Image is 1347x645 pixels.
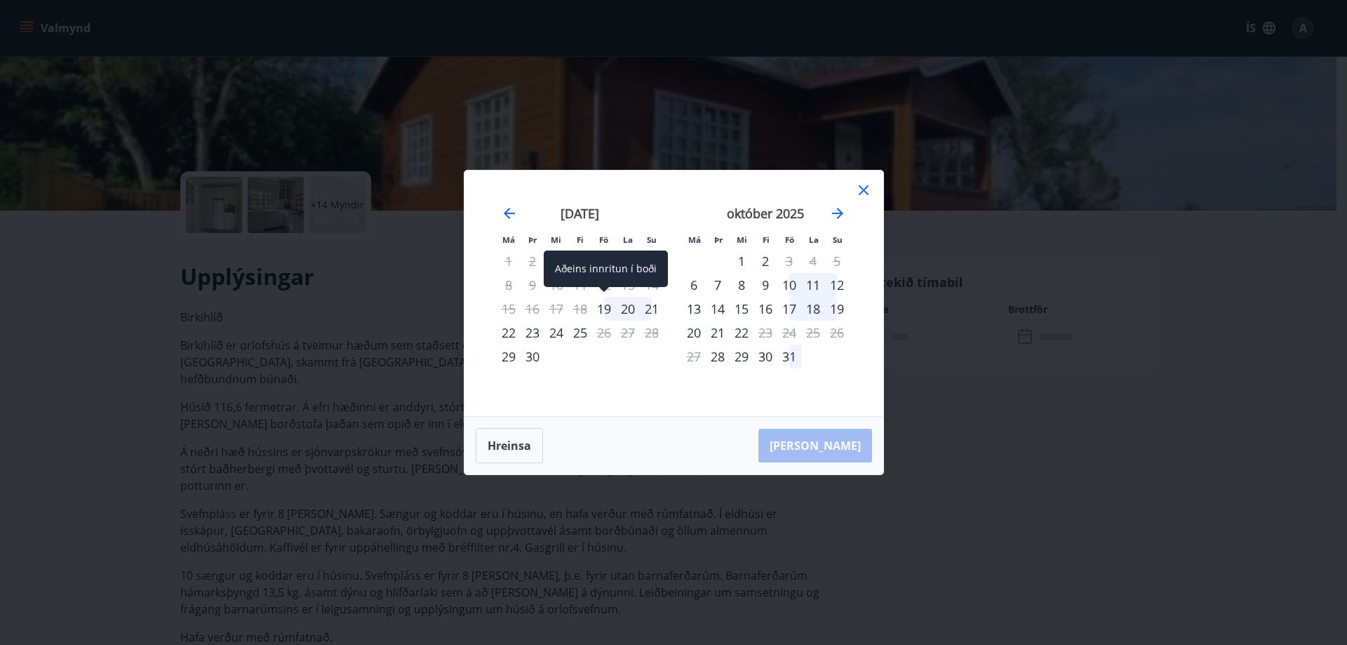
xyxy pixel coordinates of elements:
td: Not available. miðvikudagur, 17. september 2025 [544,297,568,321]
div: Move backward to switch to the previous month. [501,205,518,222]
td: Choose mánudagur, 20. október 2025 as your check-in date. It’s available. [682,321,706,345]
td: Choose laugardagur, 20. september 2025 as your check-in date. It’s available. [616,297,640,321]
small: Fö [785,234,794,245]
div: 12 [825,273,849,297]
td: Not available. mánudagur, 1. september 2025 [497,249,521,273]
div: 24 [544,321,568,345]
td: Choose sunnudagur, 19. október 2025 as your check-in date. It’s available. [825,297,849,321]
td: Not available. mánudagur, 15. september 2025 [497,297,521,321]
td: Not available. föstudagur, 3. október 2025 [777,249,801,273]
small: Má [502,234,515,245]
div: 21 [706,321,730,345]
td: Choose þriðjudagur, 23. september 2025 as your check-in date. It’s available. [521,321,544,345]
button: Hreinsa [476,428,543,463]
td: Choose miðvikudagur, 22. október 2025 as your check-in date. It’s available. [730,321,753,345]
small: Su [647,234,657,245]
div: 19 [825,297,849,321]
small: Fö [599,234,608,245]
div: 30 [753,345,777,368]
td: Not available. sunnudagur, 26. október 2025 [825,321,849,345]
td: Not available. föstudagur, 26. september 2025 [592,321,616,345]
small: Þr [714,234,723,245]
small: La [809,234,819,245]
td: Choose mánudagur, 29. september 2025 as your check-in date. It’s available. [497,345,521,368]
td: Choose þriðjudagur, 21. október 2025 as your check-in date. It’s available. [706,321,730,345]
td: Not available. laugardagur, 4. október 2025 [801,249,825,273]
div: 11 [801,273,825,297]
td: Not available. þriðjudagur, 2. september 2025 [521,249,544,273]
td: Not available. þriðjudagur, 16. september 2025 [521,297,544,321]
div: 1 [730,249,753,273]
td: Choose fimmtudagur, 30. október 2025 as your check-in date. It’s available. [753,345,777,368]
small: Su [833,234,843,245]
td: Choose þriðjudagur, 14. október 2025 as your check-in date. It’s available. [706,297,730,321]
td: Choose mánudagur, 22. september 2025 as your check-in date. It’s available. [497,321,521,345]
div: 22 [497,321,521,345]
div: 25 [568,321,592,345]
div: 22 [730,321,753,345]
td: Choose þriðjudagur, 30. september 2025 as your check-in date. It’s available. [521,345,544,368]
div: 10 [777,273,801,297]
div: 30 [521,345,544,368]
td: Choose föstudagur, 31. október 2025 as your check-in date. It’s available. [777,345,801,368]
div: 16 [753,297,777,321]
td: Choose mánudagur, 13. október 2025 as your check-in date. It’s available. [682,297,706,321]
div: Aðeins innritun í boði [497,345,521,368]
td: Choose miðvikudagur, 29. október 2025 as your check-in date. It’s available. [730,345,753,368]
div: Aðeins innritun í boði [682,273,706,297]
td: Not available. fimmtudagur, 4. september 2025 [568,249,592,273]
div: 20 [616,297,640,321]
div: 18 [801,297,825,321]
div: Aðeins útritun í boði [753,321,777,345]
small: Fi [763,234,770,245]
td: Choose laugardagur, 18. október 2025 as your check-in date. It’s available. [801,297,825,321]
div: 23 [521,321,544,345]
td: Choose föstudagur, 10. október 2025 as your check-in date. It’s available. [777,273,801,297]
td: Not available. föstudagur, 5. september 2025 [592,249,616,273]
div: 20 [682,321,706,345]
td: Choose miðvikudagur, 8. október 2025 as your check-in date. It’s available. [730,273,753,297]
td: Choose fimmtudagur, 25. september 2025 as your check-in date. It’s available. [568,321,592,345]
strong: [DATE] [561,205,599,222]
td: Not available. laugardagur, 6. september 2025 [616,249,640,273]
div: 9 [753,273,777,297]
div: 29 [730,345,753,368]
div: 14 [706,297,730,321]
div: 7 [706,273,730,297]
td: Choose þriðjudagur, 7. október 2025 as your check-in date. It’s available. [706,273,730,297]
div: Aðeins útritun í boði [592,321,616,345]
div: Aðeins innritun í boði [544,251,668,287]
td: Not available. fimmtudagur, 18. september 2025 [568,297,592,321]
div: 17 [777,297,801,321]
td: Choose fimmtudagur, 9. október 2025 as your check-in date. It’s available. [753,273,777,297]
td: Not available. föstudagur, 24. október 2025 [777,321,801,345]
td: Choose fimmtudagur, 2. október 2025 as your check-in date. It’s available. [753,249,777,273]
div: Aðeins innritun í boði [706,345,730,368]
div: 31 [777,345,801,368]
td: Not available. mánudagur, 27. október 2025 [682,345,706,368]
td: Not available. þriðjudagur, 9. september 2025 [521,273,544,297]
td: Not available. miðvikudagur, 3. september 2025 [544,249,568,273]
td: Not available. sunnudagur, 28. september 2025 [640,321,664,345]
div: 8 [730,273,753,297]
td: Choose fimmtudagur, 16. október 2025 as your check-in date. It’s available. [753,297,777,321]
small: Má [688,234,701,245]
div: Calendar [481,187,866,399]
td: Choose miðvikudagur, 15. október 2025 as your check-in date. It’s available. [730,297,753,321]
div: Aðeins útritun í boði [777,249,801,273]
td: Choose þriðjudagur, 28. október 2025 as your check-in date. It’s available. [706,345,730,368]
small: Mi [737,234,747,245]
td: Not available. sunnudagur, 5. október 2025 [825,249,849,273]
small: Þr [528,234,537,245]
strong: október 2025 [727,205,804,222]
td: Not available. laugardagur, 25. október 2025 [801,321,825,345]
small: Fi [577,234,584,245]
td: Choose mánudagur, 6. október 2025 as your check-in date. It’s available. [682,273,706,297]
small: La [623,234,633,245]
td: Choose föstudagur, 17. október 2025 as your check-in date. It’s available. [777,297,801,321]
td: Choose föstudagur, 19. september 2025 as your check-in date. It’s available. [592,297,616,321]
td: Choose miðvikudagur, 24. september 2025 as your check-in date. It’s available. [544,321,568,345]
td: Not available. laugardagur, 27. september 2025 [616,321,640,345]
div: Aðeins innritun í boði [592,297,616,321]
td: Choose sunnudagur, 12. október 2025 as your check-in date. It’s available. [825,273,849,297]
